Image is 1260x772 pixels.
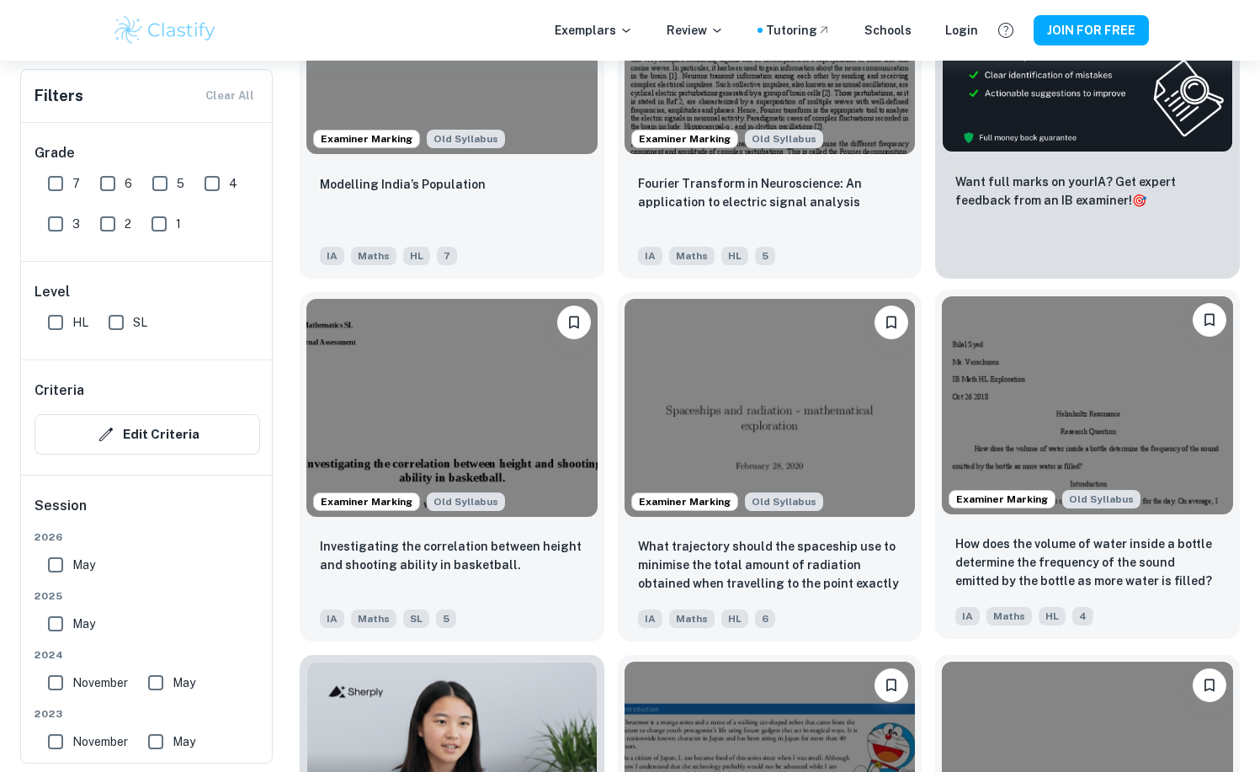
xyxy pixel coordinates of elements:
a: Tutoring [766,21,831,40]
span: 2025 [35,588,260,604]
p: Review [667,21,724,40]
span: Examiner Marking [632,131,737,146]
div: Although this IA is written for the old math syllabus (last exam in November 2020), the current I... [427,130,505,148]
span: 4 [229,174,237,193]
h6: Criteria [35,381,84,401]
span: Old Syllabus [1062,490,1140,508]
button: Please log in to bookmark exemplars [875,668,908,702]
span: November [72,674,128,692]
span: May [173,674,195,692]
span: Examiner Marking [314,131,419,146]
p: How does the volume of water inside a bottle determine the frequency of the sound emitted by the ... [955,535,1220,590]
span: IA [638,610,662,628]
button: Please log in to bookmark exemplars [1193,668,1226,702]
h6: Filters [35,84,83,108]
a: Schools [864,21,912,40]
p: Investigating the correlation between height and shooting ability in basketball. [320,537,584,574]
span: 2023 [35,706,260,721]
div: Although this IA is written for the old math syllabus (last exam in November 2020), the current I... [1062,490,1140,508]
span: 5 [755,247,775,265]
span: Maths [351,247,396,265]
img: Clastify logo [112,13,219,47]
span: 4 [1072,607,1093,626]
img: Maths IA example thumbnail: Investigating the correlation between he [306,299,598,517]
span: May [173,732,195,751]
span: Old Syllabus [427,130,505,148]
button: Edit Criteria [35,414,260,455]
span: Old Syllabus [745,492,823,511]
span: IA [320,610,344,628]
div: Although this IA is written for the old math syllabus (last exam in November 2020), the current I... [427,492,505,511]
img: Maths IA example thumbnail: What trajectory should the spaceship use [625,299,916,517]
span: Maths [669,610,715,628]
button: JOIN FOR FREE [1034,15,1149,45]
span: May [72,556,95,574]
button: Please log in to bookmark exemplars [1193,303,1226,337]
span: Examiner Marking [314,494,419,509]
span: 2024 [35,647,260,663]
span: Maths [669,247,715,265]
span: 2026 [35,530,260,545]
p: What trajectory should the spaceship use to minimise the total amount of radiation obtained when ... [638,537,902,594]
a: Login [945,21,978,40]
p: Exemplars [555,21,633,40]
button: Please log in to bookmark exemplars [875,306,908,339]
span: 7 [72,174,80,193]
span: Maths [351,610,396,628]
p: Fourier Transform in Neuroscience: An application to electric signal analysis [638,174,902,211]
span: 7 [437,247,457,265]
button: Please log in to bookmark exemplars [557,306,591,339]
button: Help and Feedback [992,16,1020,45]
span: HL [721,610,748,628]
span: 5 [436,610,456,628]
a: Examiner MarkingAlthough this IA is written for the old math syllabus (last exam in November 2020... [935,292,1240,642]
span: May [72,615,95,633]
div: Although this IA is written for the old math syllabus (last exam in November 2020), the current I... [745,492,823,511]
span: Examiner Marking [632,494,737,509]
span: Old Syllabus [427,492,505,511]
h6: Session [35,496,260,530]
span: 🎯 [1132,194,1146,207]
p: Modelling India’s Population [320,175,486,194]
img: Maths IA example thumbnail: How does the volume of water inside a bo [942,296,1233,514]
a: Examiner MarkingAlthough this IA is written for the old math syllabus (last exam in November 2020... [618,292,922,642]
span: 6 [125,174,132,193]
span: HL [1039,607,1066,626]
span: HL [72,313,88,332]
span: HL [403,247,430,265]
span: SL [403,610,429,628]
span: Maths [986,607,1032,626]
span: IA [638,247,662,265]
span: IA [955,607,980,626]
h6: Grade [35,143,260,163]
h6: Level [35,282,260,302]
span: SL [133,313,147,332]
span: 6 [755,610,775,628]
span: IA [320,247,344,265]
span: 2 [125,215,131,233]
p: Want full marks on your IA ? Get expert feedback from an IB examiner! [955,173,1220,210]
span: Old Syllabus [745,130,823,148]
span: 1 [176,215,181,233]
span: Examiner Marking [949,492,1055,507]
a: Examiner MarkingAlthough this IA is written for the old math syllabus (last exam in November 2020... [300,292,604,642]
span: 5 [177,174,184,193]
span: 3 [72,215,80,233]
span: November [72,732,128,751]
span: HL [721,247,748,265]
div: Although this IA is written for the old math syllabus (last exam in November 2020), the current I... [745,130,823,148]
